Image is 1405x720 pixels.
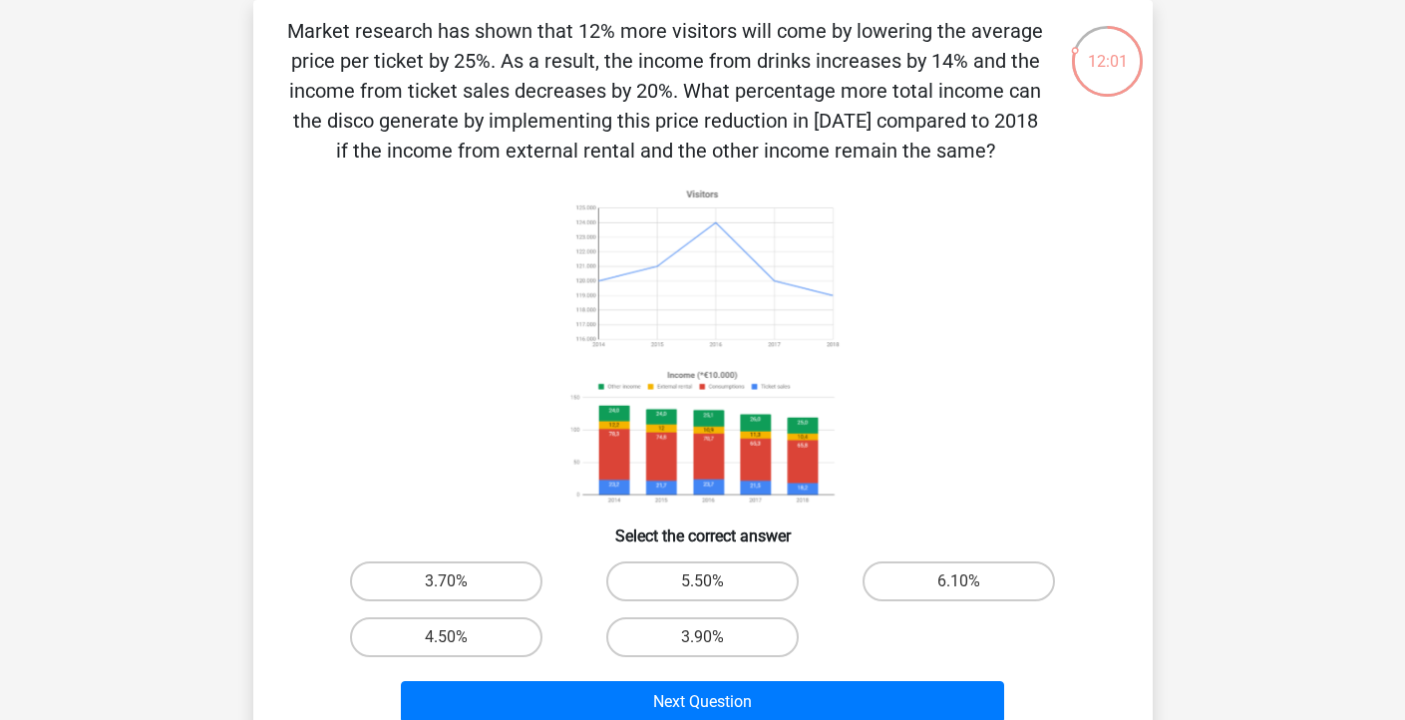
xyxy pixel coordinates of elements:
[350,617,542,657] label: 4.50%
[350,561,542,601] label: 3.70%
[285,511,1121,545] h6: Select the correct answer
[606,561,799,601] label: 5.50%
[863,561,1055,601] label: 6.10%
[606,617,799,657] label: 3.90%
[285,16,1046,166] p: Market research has shown that 12% more visitors will come by lowering the average price per tick...
[1070,24,1145,74] div: 12:01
